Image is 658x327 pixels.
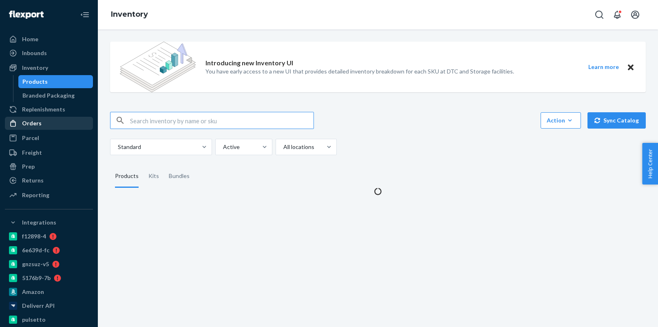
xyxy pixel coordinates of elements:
[22,49,47,57] div: Inbounds
[22,274,51,282] div: 5176b9-7b
[5,244,93,257] a: 6e639d-fc
[5,230,93,243] a: f12898-4
[547,116,575,125] div: Action
[5,47,93,60] a: Inbounds
[22,91,75,100] div: Branded Packaging
[104,3,155,27] ol: breadcrumbs
[5,160,93,173] a: Prep
[5,131,93,145] a: Parcel
[18,89,93,102] a: Branded Packaging
[609,7,625,23] button: Open notifications
[22,260,49,268] div: gnzsuz-v5
[18,75,93,88] a: Products
[22,191,49,199] div: Reporting
[5,174,93,187] a: Returns
[22,316,46,324] div: pulsetto
[205,67,514,76] p: You have early access to a new UI that provides detailed inventory breakdown for each SKU at DTC ...
[22,218,56,227] div: Integrations
[583,62,624,72] button: Learn more
[22,78,48,86] div: Products
[587,112,646,129] button: Sync Catalog
[5,61,93,74] a: Inventory
[591,7,607,23] button: Open Search Box
[22,149,42,157] div: Freight
[5,103,93,116] a: Replenishments
[117,143,118,151] input: Standard
[5,117,93,130] a: Orders
[130,112,314,129] input: Search inventory by name or sku
[22,35,38,43] div: Home
[22,64,48,72] div: Inventory
[77,7,93,23] button: Close Navigation
[627,7,643,23] button: Open account menu
[625,62,636,72] button: Close
[5,216,93,229] button: Integrations
[22,176,44,185] div: Returns
[5,285,93,298] a: Amazon
[115,165,139,188] div: Products
[22,162,35,171] div: Prep
[5,33,93,46] a: Home
[5,189,93,202] a: Reporting
[205,58,293,68] p: Introducing new Inventory UI
[22,232,46,240] div: f12898-4
[5,146,93,159] a: Freight
[22,105,65,113] div: Replenishments
[5,299,93,312] a: Deliverr API
[5,258,93,271] a: gnzsuz-v5
[22,246,49,254] div: 6e639d-fc
[169,165,190,188] div: Bundles
[22,119,42,127] div: Orders
[22,288,44,296] div: Amazon
[9,11,44,19] img: Flexport logo
[148,165,159,188] div: Kits
[222,143,223,151] input: Active
[5,271,93,285] a: 5176b9-7b
[642,143,658,185] button: Help Center
[541,112,581,129] button: Action
[5,313,93,326] a: pulsetto
[111,10,148,19] a: Inventory
[22,134,39,142] div: Parcel
[120,42,196,92] img: new-reports-banner-icon.82668bd98b6a51aee86340f2a7b77ae3.png
[22,302,55,310] div: Deliverr API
